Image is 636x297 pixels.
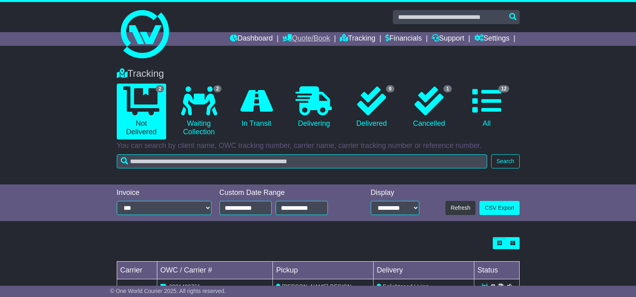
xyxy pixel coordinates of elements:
span: 2 [213,85,222,92]
td: OWC / Carrier # [157,262,273,279]
a: 1 Cancelled [404,84,454,131]
a: In Transit [232,84,281,131]
a: 9 Delivered [347,84,396,131]
td: Carrier [117,262,157,279]
td: Delivery [373,262,474,279]
span: © One World Courier 2025. All rights reserved. [110,288,226,294]
a: 2 Not Delivered [117,84,166,139]
button: Search [491,154,519,168]
td: Status [474,262,519,279]
a: CSV Export [480,201,519,215]
div: Custom Date Range [219,188,348,197]
a: 12 All [462,84,511,131]
a: Quote/Book [282,32,330,46]
button: Refresh [445,201,475,215]
a: Financials [385,32,422,46]
span: 9 [386,85,394,92]
a: Support [432,32,464,46]
td: Pickup [273,262,374,279]
div: Invoice [117,188,211,197]
span: 2991409761 [169,283,200,290]
span: [PERSON_NAME] DESIGN [282,283,352,290]
a: Settings [474,32,510,46]
a: Tracking [340,32,375,46]
span: 1 [443,85,452,92]
div: Display [371,188,419,197]
a: Dashboard [230,32,273,46]
span: 2 [156,85,164,92]
span: 12 [498,85,509,92]
div: Tracking [113,68,524,80]
a: Delivering [289,84,339,131]
p: You can search by client name, OWC tracking number, carrier name, carrier tracking number or refe... [117,141,520,150]
a: 2 Waiting Collection [174,84,224,139]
